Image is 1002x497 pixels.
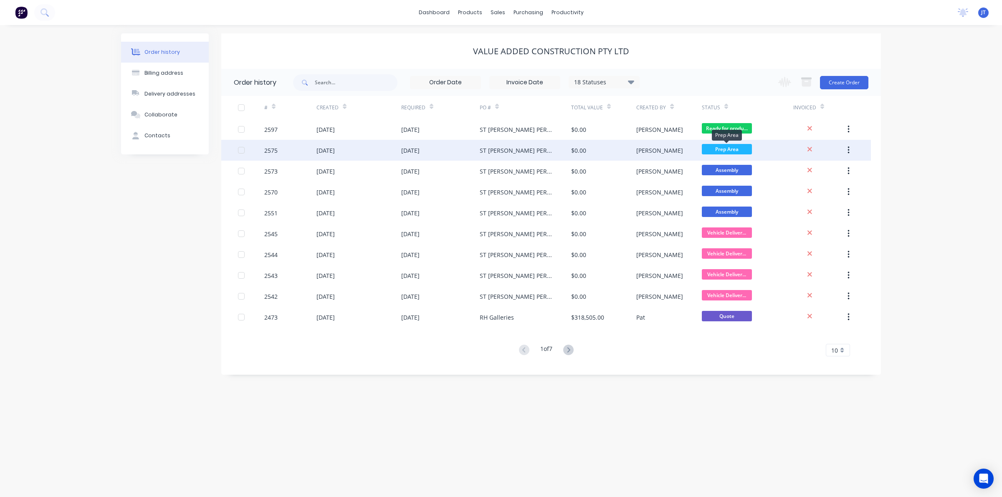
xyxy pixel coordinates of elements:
div: $0.00 [571,209,586,217]
span: Prep Area [702,144,752,154]
span: Vehicle Deliver... [702,248,752,259]
div: [DATE] [316,209,335,217]
input: Invoice Date [490,76,560,89]
div: [DATE] [316,313,335,322]
div: [DATE] [401,292,420,301]
div: [DATE] [401,188,420,197]
div: $318,505.00 [571,313,604,322]
span: Assembly [702,186,752,196]
span: Ready for produ... [702,123,752,134]
div: Created [316,96,401,119]
div: Order history [144,48,180,56]
div: Delivery addresses [144,90,195,98]
span: Assembly [702,207,752,217]
div: Open Intercom Messenger [974,469,994,489]
div: [PERSON_NAME] [636,271,683,280]
div: Required [401,104,425,111]
div: ST [PERSON_NAME] PERFORMANCE & TRAINING DWG-300385-VAE-MW-01101 LVL1 RUN B [480,250,554,259]
div: [PERSON_NAME] [636,188,683,197]
input: Search... [315,74,397,91]
div: $0.00 [571,271,586,280]
div: Total Value [571,96,636,119]
div: [PERSON_NAME] [636,292,683,301]
div: sales [486,6,509,19]
div: Value Added Construction Pty Ltd [473,46,629,56]
div: [DATE] [401,230,420,238]
div: [PERSON_NAME] [636,250,683,259]
div: Billing address [144,69,183,77]
div: $0.00 [571,125,586,134]
div: $0.00 [571,250,586,259]
div: [DATE] [316,250,335,259]
div: Status [702,96,793,119]
div: [DATE] [401,209,420,217]
span: JT [981,9,986,16]
div: [DATE] [401,167,420,176]
span: Vehicle Deliver... [702,227,752,238]
input: Order Date [410,76,481,89]
a: dashboard [415,6,454,19]
div: Created By [636,104,666,111]
div: products [454,6,486,19]
div: ST [PERSON_NAME] PERFORMANCE & TRAINING DWG-300385-VAE-MW-01101/1102 LVL1 RUN E [480,146,554,155]
div: 2542 [264,292,278,301]
span: Quote [702,311,752,321]
div: [PERSON_NAME] [636,125,683,134]
span: Vehicle Deliver... [702,269,752,280]
div: purchasing [509,6,547,19]
div: # [264,96,316,119]
div: RH Galleries [480,313,514,322]
div: [PERSON_NAME] [636,209,683,217]
div: $0.00 [571,230,586,238]
div: Required [401,96,480,119]
div: ST [PERSON_NAME] PERFORMANCE & TRAINING DWG-300385-VAE-MW-01101/1102 LVL 1 RUN D [480,209,554,217]
button: Billing address [121,63,209,83]
div: [DATE] [316,230,335,238]
div: [DATE] [401,313,420,322]
div: [DATE] [316,188,335,197]
div: ST [PERSON_NAME] PERFORMANCE & TRAINING SITE MEASURES [480,188,554,197]
div: 2544 [264,250,278,259]
div: # [264,104,268,111]
div: [DATE] [316,271,335,280]
div: [DATE] [401,125,420,134]
div: Invoiced [793,96,845,119]
div: Invoiced [793,104,816,111]
button: Delivery addresses [121,83,209,104]
div: [DATE] [401,146,420,155]
span: 10 [831,346,838,355]
div: [PERSON_NAME] [636,230,683,238]
div: [DATE] [316,167,335,176]
img: Factory [15,6,28,19]
div: 2573 [264,167,278,176]
div: Status [702,104,720,111]
span: Vehicle Deliver... [702,290,752,300]
div: ST [PERSON_NAME] PERFORMANCE & TRAINING DWG-300385-VAE-MW-01101/1102 LVL1 RUN E [480,167,554,176]
div: 2543 [264,271,278,280]
div: Contacts [144,132,170,139]
span: Assembly [702,165,752,175]
div: productivity [547,6,588,19]
div: ST [PERSON_NAME] PERFORMANCE & TRAINING SITE MEASURES [DATE] [480,230,554,238]
div: [PERSON_NAME] [636,146,683,155]
div: Order history [234,78,276,88]
div: 18 Statuses [569,78,639,87]
button: Contacts [121,125,209,146]
div: [PERSON_NAME] [636,167,683,176]
div: [DATE] [316,292,335,301]
div: ST [PERSON_NAME] PERFORMANCE & TRAINING DWG-300385-VAE-MW-01101 LVL1 RUN A& B [480,292,554,301]
div: $0.00 [571,167,586,176]
div: 2551 [264,209,278,217]
div: [DATE] [401,250,420,259]
button: Order history [121,42,209,63]
div: Total Value [571,104,603,111]
div: [DATE] [316,125,335,134]
div: 2473 [264,313,278,322]
div: $0.00 [571,146,586,155]
div: Created By [636,96,701,119]
div: 2545 [264,230,278,238]
div: ST [PERSON_NAME] PERFORMANCE & TRAINING DWG-300385-VAE-MW-01101 LVL1 RUN A [480,271,554,280]
div: PO # [480,96,571,119]
div: Created [316,104,339,111]
div: [DATE] [401,271,420,280]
